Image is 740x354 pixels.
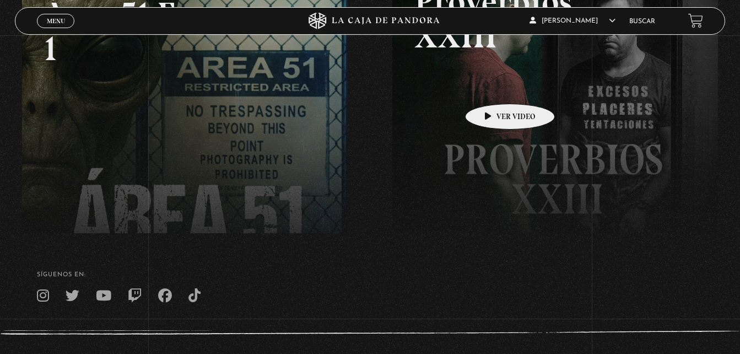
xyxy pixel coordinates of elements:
[47,18,65,24] span: Menu
[37,272,703,278] h4: SÍguenos en:
[43,27,69,35] span: Cerrar
[688,13,703,28] a: View your shopping cart
[530,18,615,24] span: [PERSON_NAME]
[629,18,655,25] a: Buscar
